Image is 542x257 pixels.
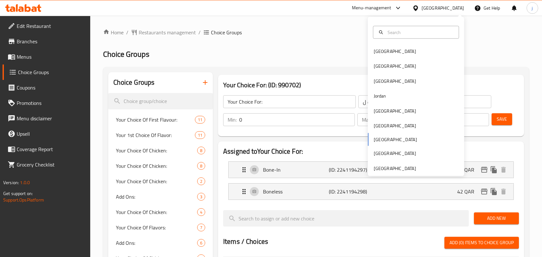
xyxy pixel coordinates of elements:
span: 8 [197,148,205,154]
h3: Your Choice For: (ID: 990702) [223,80,519,90]
div: Jordan [374,92,386,99]
p: Min: [228,116,237,124]
a: Home [103,29,124,36]
div: Your 1st Choice Of Flavor:11 [108,127,213,143]
span: 8 [197,163,205,169]
p: Boneless [263,188,329,195]
span: Your Choice Of Chicken: [116,162,197,170]
a: Choice Groups [3,64,91,80]
li: Expand [223,181,519,202]
span: Add Ons: [116,193,197,201]
p: (ID: 2241194297) [329,166,373,174]
p: Bone-In [263,166,329,174]
p: Max: [362,116,372,124]
span: Get support on: [3,189,33,198]
h2: Assigned to Your Choice For: [223,147,519,156]
div: Your Choice Of Chicken:8 [108,143,213,158]
li: Expand [223,159,519,181]
span: Add New [479,214,514,222]
a: Coupons [3,80,91,95]
a: Coverage Report [3,141,91,157]
span: Restaurants management [139,29,196,36]
span: Edit Restaurant [17,22,85,30]
div: Choices [197,177,205,185]
button: delete [499,187,508,196]
span: Promotions [17,99,85,107]
span: 1.0.0 [20,178,30,187]
span: Your Choice Of First Flavour: [116,116,195,124]
div: [GEOGRAPHIC_DATA] [374,63,416,70]
div: [GEOGRAPHIC_DATA] [374,165,416,172]
a: Menu disclaimer [3,111,91,126]
button: duplicate [489,187,499,196]
span: Coverage Report [17,145,85,153]
button: edit [479,187,489,196]
a: Branches [3,34,91,49]
a: Support.OpsPlatform [3,196,44,204]
a: Grocery Checklist [3,157,91,172]
div: Menu-management [352,4,391,12]
button: Add New [474,212,519,224]
span: 7 [197,225,205,231]
h2: Items / Choices [223,237,268,246]
span: Save [497,115,507,123]
div: [GEOGRAPHIC_DATA] [374,77,416,84]
div: [GEOGRAPHIC_DATA] [374,150,416,157]
div: [GEOGRAPHIC_DATA] [422,4,464,12]
span: Your Choice Of Chicken: [116,147,197,154]
span: Your Choice Of Flavors: [116,224,197,231]
div: Choices [197,224,205,231]
span: Choice Groups [18,68,85,76]
div: Expand [229,162,513,178]
p: 42 QAR [457,188,479,195]
span: Choice Groups [211,29,242,36]
nav: breadcrumb [103,29,529,36]
a: Upsell [3,126,91,141]
li: / [126,29,128,36]
span: Version: [3,178,19,187]
span: Upsell [17,130,85,138]
span: Grocery Checklist [17,161,85,168]
div: Choices [195,131,205,139]
button: edit [479,165,489,175]
p: (ID: 2241194298) [329,188,373,195]
span: 11 [195,117,205,123]
div: Choices [197,208,205,216]
span: 4 [197,209,205,215]
span: Menu disclaimer [17,115,85,122]
span: 3 [197,194,205,200]
div: Choices [197,239,205,247]
span: Your 1st Choice Of Flavor: [116,131,195,139]
div: Choices [195,116,205,124]
div: Expand [229,184,513,200]
h2: Choice Groups [113,78,154,87]
div: [GEOGRAPHIC_DATA] [374,122,416,129]
div: [GEOGRAPHIC_DATA] [374,107,416,114]
span: Branches [17,38,85,45]
div: Your Choice Of Chicken:8 [108,158,213,174]
a: Restaurants management [131,29,196,36]
div: Add Ons:3 [108,189,213,204]
span: 11 [195,132,205,138]
input: search [108,93,213,109]
div: [GEOGRAPHIC_DATA] [374,48,416,55]
div: Your Choice Of First Flavour:11 [108,112,213,127]
span: Add (0) items to choice group [450,239,514,247]
div: Your Choice Of Chicken:2 [108,174,213,189]
a: Promotions [3,95,91,111]
div: Choices [197,147,205,154]
button: duplicate [489,165,499,175]
p: 42 QAR [457,166,479,174]
input: Search [385,29,455,36]
span: j [532,4,533,12]
span: 2 [197,178,205,184]
div: Add Ons:6 [108,235,213,251]
span: 6 [197,240,205,246]
span: Your Choice Of Chicken: [116,208,197,216]
span: Menus [17,53,85,61]
div: Choices [197,162,205,170]
div: Your Choice Of Chicken:4 [108,204,213,220]
a: Menus [3,49,91,64]
span: Add Ons: [116,239,197,247]
div: Your Choice Of Flavors:7 [108,220,213,235]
